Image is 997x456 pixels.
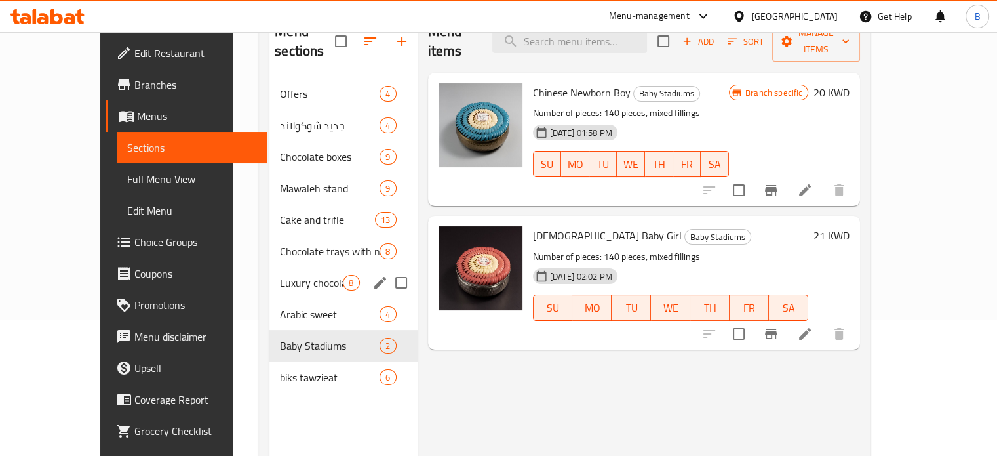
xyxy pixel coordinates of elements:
span: Menu disclaimer [134,329,256,344]
span: Sort [728,34,764,49]
a: Edit menu item [797,326,813,342]
span: TH [695,299,724,318]
div: Chocolate boxes [280,149,380,165]
span: Chinese Newborn Boy [533,83,631,102]
span: WE [656,299,685,318]
span: Select section [650,28,677,55]
span: Sort items [719,31,772,52]
span: Add [680,34,716,49]
div: items [380,86,396,102]
div: items [380,338,396,354]
h6: 20 KWD [813,83,850,102]
span: Cake and trifle [280,212,375,228]
div: [GEOGRAPHIC_DATA] [751,9,838,24]
span: Full Menu View [127,171,256,187]
div: جديد شوكولاند4 [269,110,417,141]
span: 8 [343,277,359,289]
a: Grocery Checklist [106,415,267,447]
span: جديد شوكولاند [280,117,380,133]
span: MO [566,155,584,174]
span: Manage items [783,25,850,58]
div: Baby Stadiums2 [269,330,417,362]
input: search [492,30,647,53]
span: SA [706,155,724,174]
button: Manage items [772,21,860,62]
div: Luxury chocolate plates8edit [269,267,417,299]
button: TU [612,295,651,321]
span: [DATE] 02:02 PM [545,270,617,283]
a: Menus [106,100,267,132]
h6: 21 KWD [813,226,850,245]
button: TH [690,295,730,321]
span: Edit Menu [127,203,256,218]
span: Branch specific [740,87,808,99]
div: items [380,117,396,133]
span: Edit Restaurant [134,45,256,61]
span: [DEMOGRAPHIC_DATA] Baby Girl [533,226,682,245]
span: Offers [280,86,380,102]
a: Branches [106,69,267,100]
span: Choice Groups [134,234,256,250]
span: Coupons [134,266,256,281]
div: Arabic sweet4 [269,299,417,330]
span: Sort sections [355,26,386,57]
span: 6 [380,371,395,384]
span: TU [595,155,612,174]
a: Promotions [106,289,267,321]
span: Sections [127,140,256,155]
button: SA [769,295,808,321]
button: SU [533,151,562,177]
button: MO [561,151,589,177]
img: Chinese Newborn Boy [439,83,522,167]
img: Chinese Baby Girl [439,226,522,310]
button: FR [730,295,769,321]
span: B [974,9,980,24]
div: Menu-management [609,9,690,24]
a: Upsell [106,352,267,384]
button: WE [651,295,690,321]
span: Baby Stadiums [634,86,699,101]
div: Mawaleh stand9 [269,173,417,204]
nav: Menu sections [269,73,417,398]
span: 4 [380,88,395,100]
a: Edit Menu [117,195,267,226]
span: Arabic sweet [280,306,380,322]
span: 13 [376,214,395,226]
div: items [380,306,396,322]
button: TH [645,151,673,177]
span: 2 [380,340,395,352]
button: delete [823,318,855,350]
button: Branch-specific-item [755,318,787,350]
div: Baby Stadiums [684,229,751,245]
span: Promotions [134,297,256,313]
span: Mawaleh stand [280,180,380,196]
span: 4 [380,308,395,321]
span: Add item [677,31,719,52]
button: FR [673,151,701,177]
span: Baby Stadiums [685,230,751,245]
button: WE [617,151,645,177]
span: Menus [137,108,256,124]
a: Coverage Report [106,384,267,415]
span: biks tawzieat [280,369,380,385]
div: Offers4 [269,78,417,110]
div: Chocolate boxes9 [269,141,417,173]
p: Number of pieces: 140 pieces, mixed fillings [533,249,809,265]
a: Sections [117,132,267,163]
button: Sort [724,31,767,52]
button: SU [533,295,573,321]
span: 8 [380,245,395,258]
span: 4 [380,119,395,132]
button: SA [701,151,729,177]
span: 9 [380,182,395,195]
span: Baby Stadiums [280,338,380,354]
a: Coupons [106,258,267,289]
button: edit [370,273,390,293]
span: TU [617,299,646,318]
span: SU [539,155,557,174]
span: WE [622,155,640,174]
button: delete [823,175,855,206]
h2: Menu items [428,22,477,61]
span: Luxury chocolate plates [280,275,343,291]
